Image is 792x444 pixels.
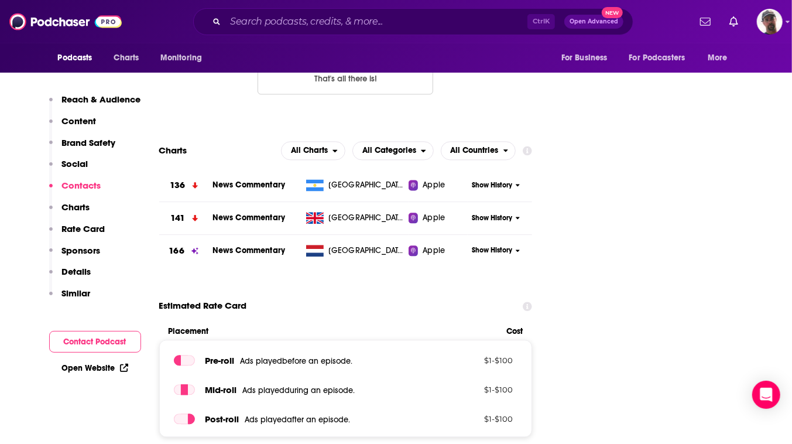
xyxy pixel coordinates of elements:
[159,169,212,201] a: 136
[468,245,524,255] button: Show History
[49,266,91,288] button: Details
[160,50,202,66] span: Monitoring
[752,381,780,409] div: Open Intercom Messenger
[362,146,416,155] span: All Categories
[468,213,524,223] button: Show History
[757,9,783,35] img: User Profile
[159,295,247,317] span: Estimated Rate Card
[301,245,409,257] a: [GEOGRAPHIC_DATA]
[437,356,513,365] p: $ 1 - $ 100
[725,12,743,32] a: Show notifications dropdown
[281,141,345,160] button: open menu
[472,213,512,223] span: Show History
[114,50,139,66] span: Charts
[409,179,468,191] a: Apple
[62,223,105,234] p: Rate Card
[169,326,497,336] span: Placement
[159,202,212,234] a: 141
[441,141,516,160] h2: Countries
[58,50,92,66] span: Podcasts
[159,145,187,156] h2: Charts
[212,245,285,255] a: News Commentary
[107,47,146,69] a: Charts
[193,8,633,35] div: Search podcasts, credits, & more...
[62,363,128,373] a: Open Website
[159,235,212,267] a: 166
[423,212,445,224] span: Apple
[49,180,101,201] button: Contacts
[62,288,91,299] p: Similar
[170,211,185,225] h3: 141
[423,245,445,257] span: Apple
[472,245,512,255] span: Show History
[62,115,97,127] p: Content
[328,212,404,224] span: United Kingdom
[409,245,468,257] a: Apple
[472,180,512,190] span: Show History
[328,179,404,191] span: Argentina
[49,223,105,245] button: Rate Card
[328,245,404,257] span: Netherlands
[49,158,88,180] button: Social
[708,50,728,66] span: More
[62,201,90,213] p: Charts
[423,179,445,191] span: Apple
[527,14,555,29] span: Ctrl K
[152,47,217,69] button: open menu
[62,180,101,191] p: Contacts
[281,141,345,160] h2: Platforms
[700,47,742,69] button: open menu
[629,50,685,66] span: For Podcasters
[352,141,434,160] h2: Categories
[169,244,184,258] h3: 166
[49,115,97,137] button: Content
[695,12,715,32] a: Show notifications dropdown
[622,47,702,69] button: open menu
[553,47,622,69] button: open menu
[49,288,91,309] button: Similar
[437,414,513,423] p: $ 1 - $ 100
[49,201,90,223] button: Charts
[506,326,523,336] span: Cost
[49,331,141,353] button: Contact Podcast
[62,266,91,277] p: Details
[561,50,608,66] span: For Business
[170,179,185,192] h3: 136
[301,179,409,191] a: [GEOGRAPHIC_DATA]
[602,7,623,18] span: New
[49,137,116,159] button: Brand Safety
[441,141,516,160] button: open menu
[564,15,623,29] button: Open AdvancedNew
[205,355,234,366] span: Pre -roll
[50,47,108,69] button: open menu
[468,180,524,190] button: Show History
[62,137,116,148] p: Brand Safety
[212,213,285,223] a: News Commentary
[352,141,434,160] button: open menu
[225,12,527,31] input: Search podcasts, credits, & more...
[409,212,468,224] a: Apple
[62,245,101,256] p: Sponsors
[451,146,499,155] span: All Countries
[49,94,141,115] button: Reach & Audience
[205,384,236,395] span: Mid -roll
[258,63,433,94] button: Nothing here.
[757,9,783,35] span: Logged in as cjPurdy
[205,414,239,425] span: Post -roll
[242,385,355,395] span: Ads played during an episode .
[212,180,285,190] a: News Commentary
[291,146,328,155] span: All Charts
[9,11,122,33] img: Podchaser - Follow, Share and Rate Podcasts
[62,94,141,105] p: Reach & Audience
[62,158,88,169] p: Social
[49,245,101,267] button: Sponsors
[757,9,783,35] button: Show profile menu
[245,415,350,425] span: Ads played after an episode .
[301,212,409,224] a: [GEOGRAPHIC_DATA]
[437,385,513,394] p: $ 1 - $ 100
[240,356,352,366] span: Ads played before an episode .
